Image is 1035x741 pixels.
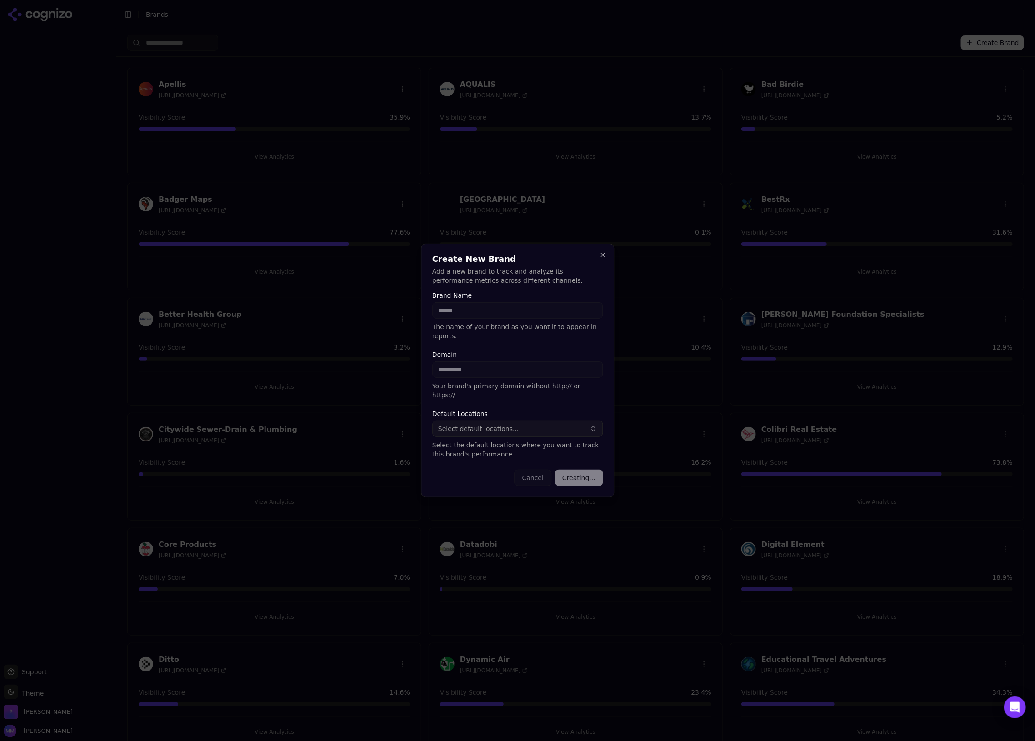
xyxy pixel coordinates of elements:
img: website_grey.svg [15,24,22,31]
span: Select default locations... [438,424,519,433]
label: Brand Name [432,292,603,299]
p: The name of your brand as you want it to appear in reports. [432,322,603,340]
div: Keywords by Traffic [100,54,153,60]
p: Select the default locations where you want to track this brand's performance. [432,441,603,459]
img: logo_orange.svg [15,15,22,22]
img: tab_keywords_by_traffic_grey.svg [90,53,98,60]
p: Your brand's primary domain without http:// or https:// [432,381,603,400]
label: Domain [432,351,603,358]
div: Domain Overview [35,54,81,60]
p: Add a new brand to track and analyze its performance metrics across different channels. [432,267,603,285]
div: Domain: [URL] [24,24,65,31]
img: tab_domain_overview_orange.svg [25,53,32,60]
div: v 4.0.25 [25,15,45,22]
label: Default Locations [432,411,603,417]
h2: Create New Brand [432,255,603,263]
